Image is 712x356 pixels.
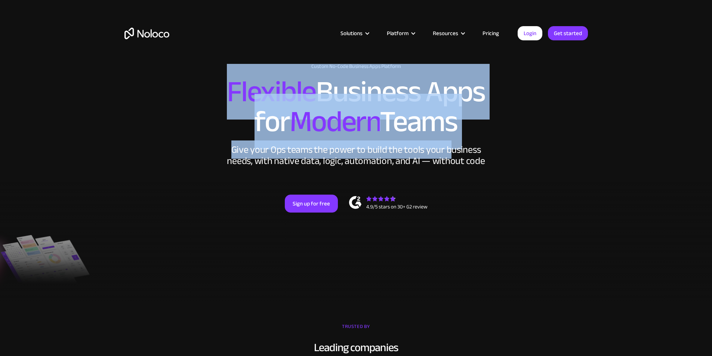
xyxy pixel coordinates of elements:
[377,28,423,38] div: Platform
[387,28,409,38] div: Platform
[331,28,377,38] div: Solutions
[423,28,473,38] div: Resources
[433,28,458,38] div: Resources
[124,77,588,137] h2: Business Apps for Teams
[473,28,508,38] a: Pricing
[518,26,542,40] a: Login
[340,28,363,38] div: Solutions
[290,94,380,149] span: Modern
[225,144,487,167] div: Give your Ops teams the power to build the tools your business needs, with native data, logic, au...
[227,64,316,120] span: Flexible
[285,195,338,213] a: Sign up for free
[124,28,169,39] a: home
[548,26,588,40] a: Get started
